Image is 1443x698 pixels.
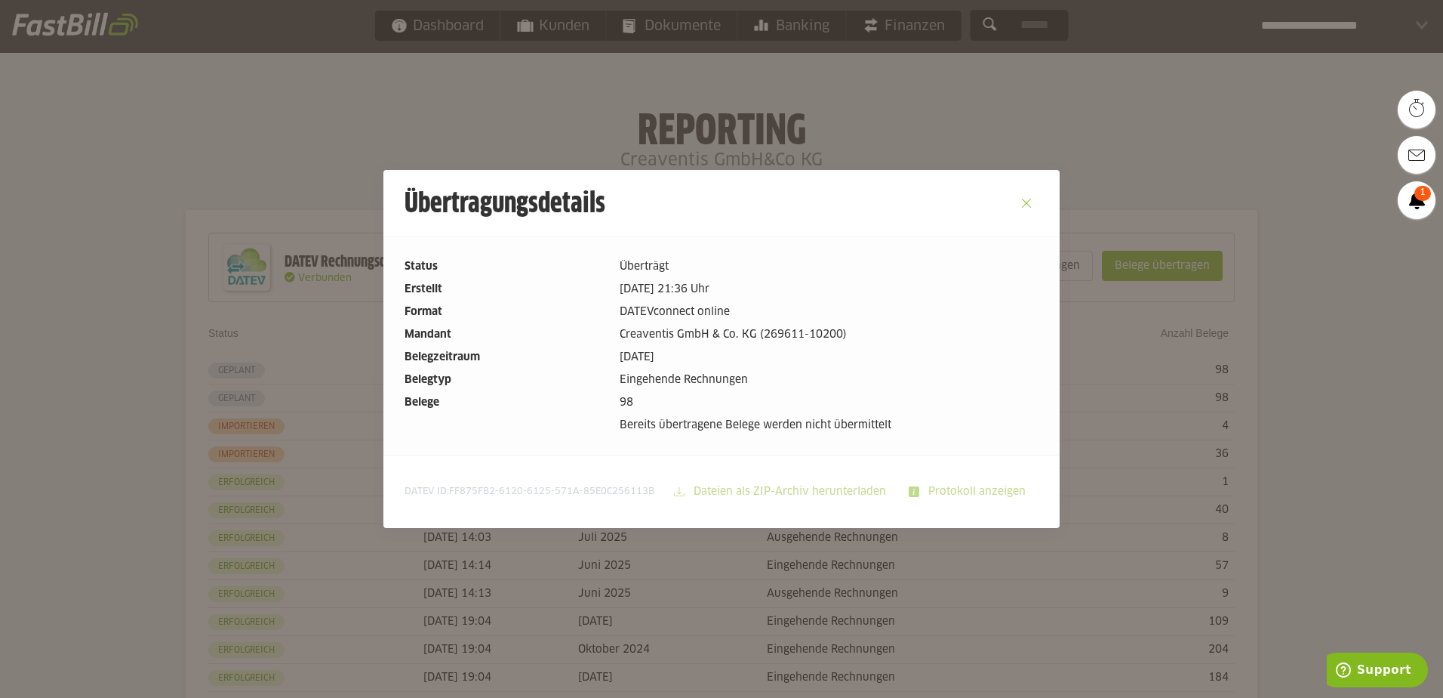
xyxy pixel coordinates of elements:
[899,477,1038,507] sl-button: Protokoll anzeigen
[449,487,654,496] span: FF875FB2-6120-6125-571A-85E0C256113B
[405,326,608,343] dt: Mandant
[620,349,1038,366] dd: [DATE]
[620,281,1038,298] dd: [DATE] 21:36 Uhr
[620,372,1038,388] dd: Eingehende Rechnungen
[1398,181,1435,219] a: 1
[1414,186,1431,201] span: 1
[620,326,1038,343] dd: Creaventis GmbH & Co. KG (269611-10200)
[405,394,608,411] dt: Belege
[405,281,608,298] dt: Erstellt
[620,417,1038,434] dd: Bereits übertragene Belege werden nicht übermittelt
[664,477,899,507] sl-button: Dateien als ZIP-Archiv herunterladen
[620,258,1038,275] dd: Überträgt
[405,349,608,366] dt: Belegzeitraum
[620,304,1038,320] dd: DATEVconnect online
[620,394,1038,411] dd: 98
[405,486,654,498] span: DATEV ID:
[1327,653,1428,690] iframe: Öffnet ein Widget, in dem Sie weitere Informationen finden
[405,304,608,320] dt: Format
[405,372,608,388] dt: Belegtyp
[405,258,608,275] dt: Status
